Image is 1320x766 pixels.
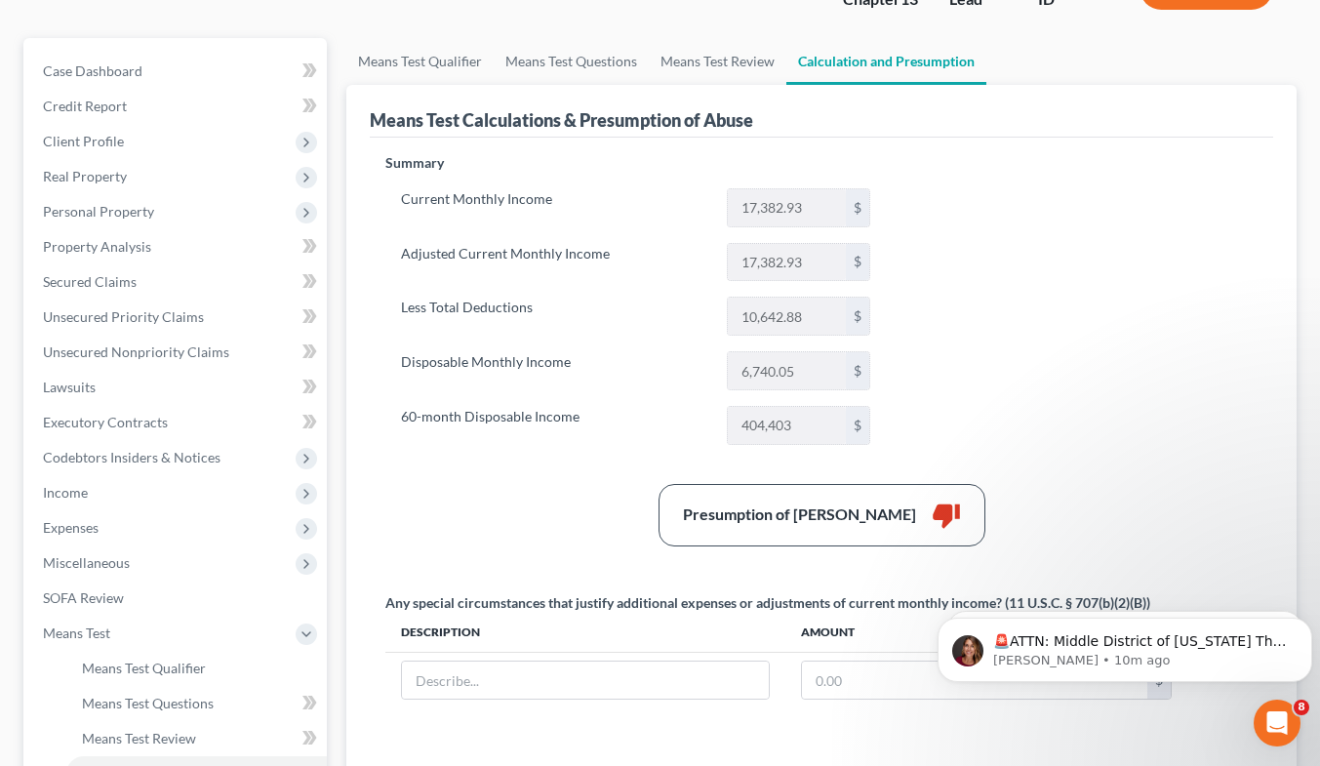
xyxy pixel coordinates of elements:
[43,308,204,325] span: Unsecured Priority Claims
[43,62,142,79] span: Case Dashboard
[391,406,717,445] label: 60-month Disposable Income
[649,38,786,85] a: Means Test Review
[846,244,869,281] div: $
[27,54,327,89] a: Case Dashboard
[82,730,196,746] span: Means Test Review
[43,554,130,571] span: Miscellaneous
[785,613,1187,652] th: Amount
[846,189,869,226] div: $
[802,662,1147,699] input: 0.00
[43,133,124,149] span: Client Profile
[391,297,717,336] label: Less Total Deductions
[27,335,327,370] a: Unsecured Nonpriority Claims
[728,407,846,444] input: 0.00
[930,577,1320,713] iframe: Intercom notifications message
[1254,700,1300,746] iframe: Intercom live chat
[43,238,151,255] span: Property Analysis
[385,153,886,173] p: Summary
[66,686,327,721] a: Means Test Questions
[728,298,846,335] input: 0.00
[27,264,327,300] a: Secured Claims
[43,589,124,606] span: SOFA Review
[346,38,494,85] a: Means Test Qualifier
[728,189,846,226] input: 0.00
[1294,700,1309,715] span: 8
[43,414,168,430] span: Executory Contracts
[43,98,127,114] span: Credit Report
[43,379,96,395] span: Lawsuits
[385,613,785,652] th: Description
[43,625,110,641] span: Means Test
[846,352,869,389] div: $
[932,501,961,530] i: thumb_down
[82,695,214,711] span: Means Test Questions
[27,405,327,440] a: Executory Contracts
[846,298,869,335] div: $
[391,243,717,282] label: Adjusted Current Monthly Income
[370,108,753,132] div: Means Test Calculations & Presumption of Abuse
[66,651,327,686] a: Means Test Qualifier
[43,449,220,465] span: Codebtors Insiders & Notices
[66,721,327,756] a: Means Test Review
[786,38,986,85] a: Calculation and Presumption
[846,407,869,444] div: $
[27,581,327,616] a: SOFA Review
[43,203,154,220] span: Personal Property
[43,273,137,290] span: Secured Claims
[27,300,327,335] a: Unsecured Priority Claims
[27,89,327,124] a: Credit Report
[728,352,846,389] input: 0.00
[391,351,717,390] label: Disposable Monthly Income
[82,660,206,676] span: Means Test Qualifier
[728,244,846,281] input: 0.00
[494,38,649,85] a: Means Test Questions
[43,484,88,501] span: Income
[402,662,769,699] input: Describe...
[27,229,327,264] a: Property Analysis
[43,168,127,184] span: Real Property
[385,593,1150,613] div: Any special circumstances that justify additional expenses or adjustments of current monthly inco...
[27,370,327,405] a: Lawsuits
[683,504,916,526] div: Presumption of [PERSON_NAME]
[43,519,99,536] span: Expenses
[43,343,229,360] span: Unsecured Nonpriority Claims
[391,188,717,227] label: Current Monthly Income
